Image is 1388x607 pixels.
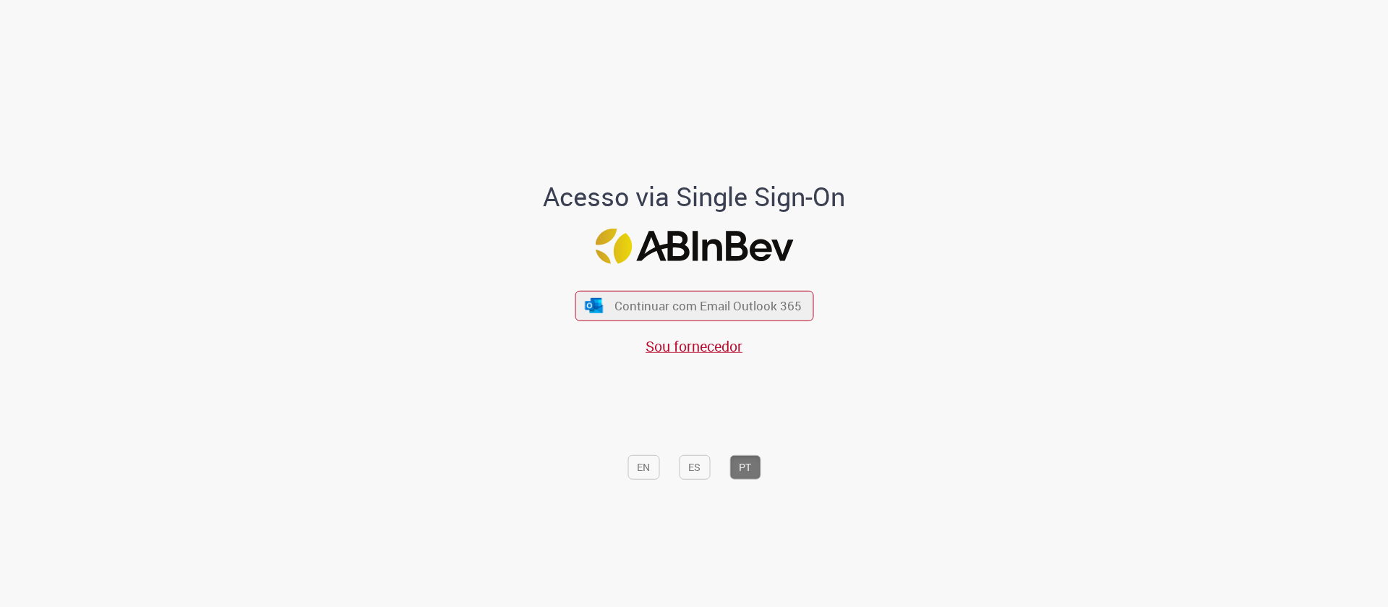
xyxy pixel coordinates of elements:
button: EN [627,455,659,480]
button: ES [679,455,710,480]
a: Sou fornecedor [646,336,742,355]
button: ícone Azure/Microsoft 360 Continuar com Email Outlook 365 [575,291,813,321]
h1: Acesso via Single Sign-On [494,182,895,211]
img: Logo ABInBev [595,228,793,263]
span: Continuar com Email Outlook 365 [614,297,802,314]
img: ícone Azure/Microsoft 360 [584,298,604,313]
button: PT [729,455,761,480]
